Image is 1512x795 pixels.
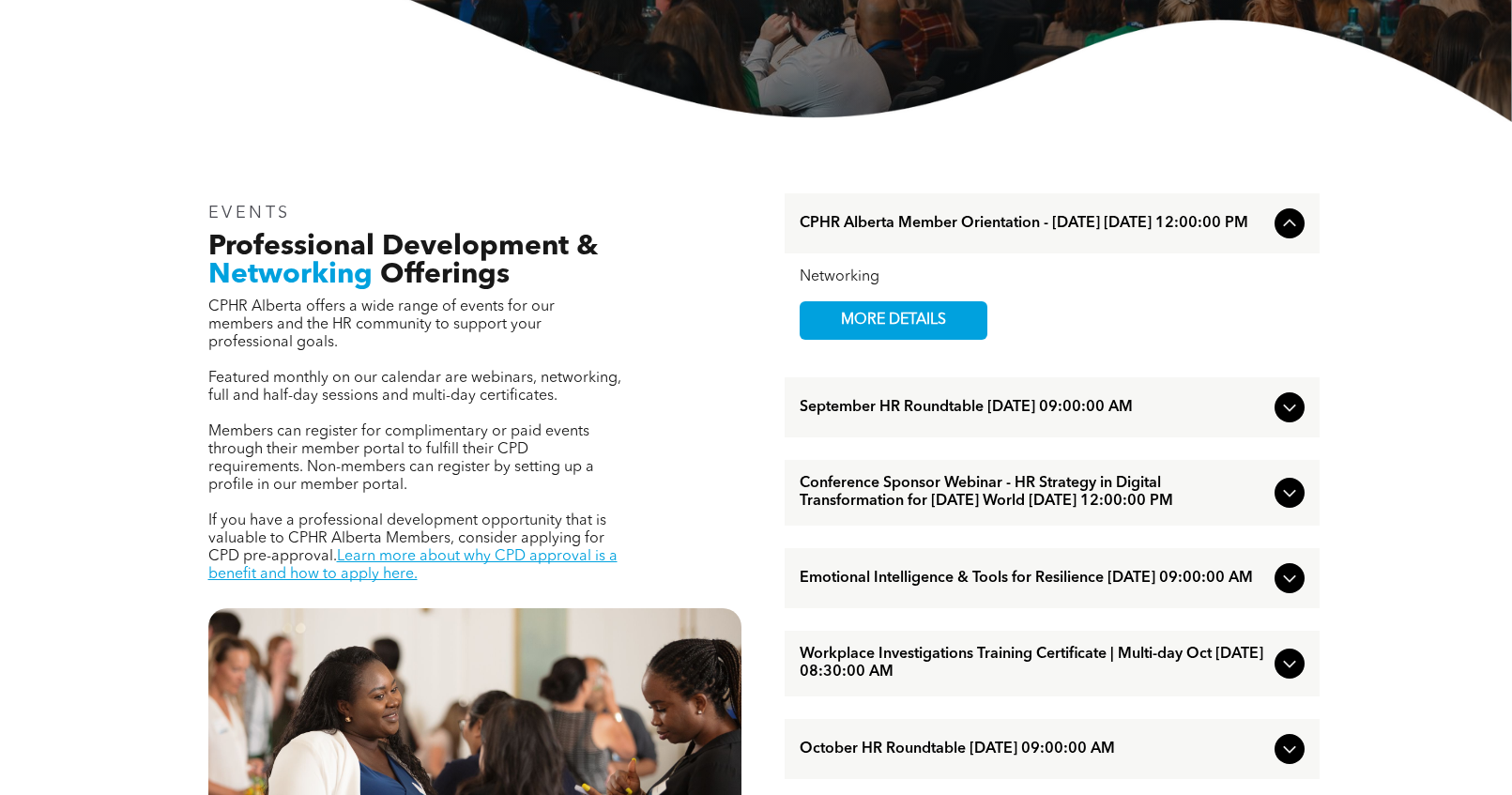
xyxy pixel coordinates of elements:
span: MORE DETAILS [819,302,968,339]
span: Conference Sponsor Webinar - HR Strategy in Digital Transformation for [DATE] World [DATE] 12:00:... [800,475,1267,511]
span: Workplace Investigations Training Certificate | Multi-day Oct [DATE] 08:30:00 AM [800,646,1267,681]
span: CPHR Alberta Member Orientation - [DATE] [DATE] 12:00:00 PM [800,215,1267,233]
div: Networking [800,268,1305,286]
span: Members can register for complimentary or paid events through their member portal to fulfill thei... [208,424,594,493]
span: October HR Roundtable [DATE] 09:00:00 AM [800,741,1267,758]
span: Networking [208,261,373,289]
span: Offerings [380,261,510,289]
span: CPHR Alberta offers a wide range of events for our members and the HR community to support your p... [208,299,555,350]
span: Featured monthly on our calendar are webinars, networking, full and half-day sessions and multi-d... [208,371,621,404]
span: Professional Development & [208,233,598,261]
span: If you have a professional development opportunity that is valuable to CPHR Alberta Members, cons... [208,513,606,564]
a: Learn more about why CPD approval is a benefit and how to apply here. [208,549,618,582]
span: EVENTS [208,205,292,222]
span: September HR Roundtable [DATE] 09:00:00 AM [800,399,1267,417]
span: Emotional Intelligence & Tools for Resilience [DATE] 09:00:00 AM [800,570,1267,588]
a: MORE DETAILS [800,301,987,340]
